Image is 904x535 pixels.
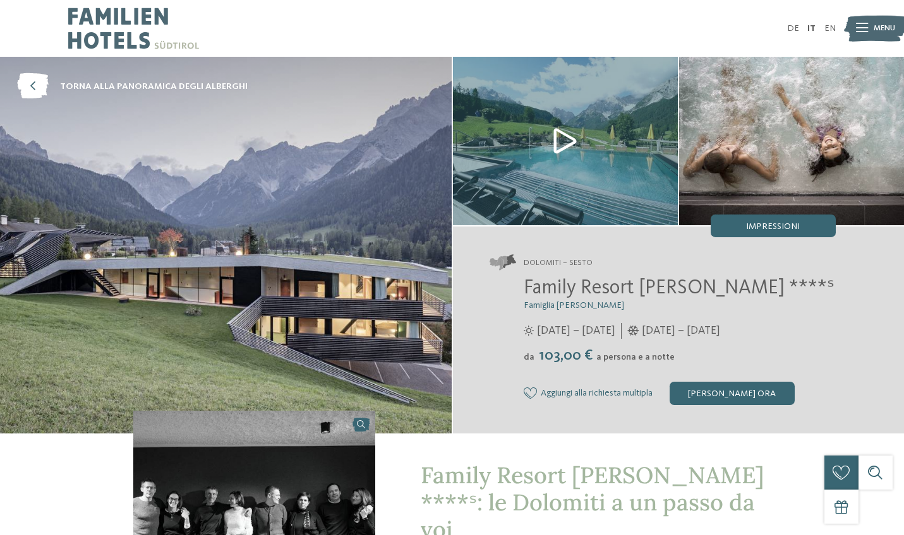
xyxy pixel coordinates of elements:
[541,389,653,399] span: Aggiungi alla richiesta multipla
[524,326,534,336] i: Orari d'apertura estate
[453,57,678,225] img: Il nostro family hotel a Sesto, il vostro rifugio sulle Dolomiti.
[537,323,615,339] span: [DATE] – [DATE]
[679,57,904,225] img: Il nostro family hotel a Sesto, il vostro rifugio sulle Dolomiti.
[536,348,595,363] span: 103,00 €
[524,353,534,362] span: da
[670,382,795,404] div: [PERSON_NAME] ora
[596,353,675,362] span: a persona e a notte
[642,323,720,339] span: [DATE] – [DATE]
[524,278,835,298] span: Family Resort [PERSON_NAME] ****ˢ
[874,23,895,34] span: Menu
[524,301,624,310] span: Famiglia [PERSON_NAME]
[746,222,800,231] span: Impressioni
[824,24,836,33] a: EN
[60,80,248,93] span: torna alla panoramica degli alberghi
[627,326,639,336] i: Orari d'apertura inverno
[524,257,593,269] span: Dolomiti – Sesto
[787,24,799,33] a: DE
[807,24,816,33] a: IT
[17,74,248,100] a: torna alla panoramica degli alberghi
